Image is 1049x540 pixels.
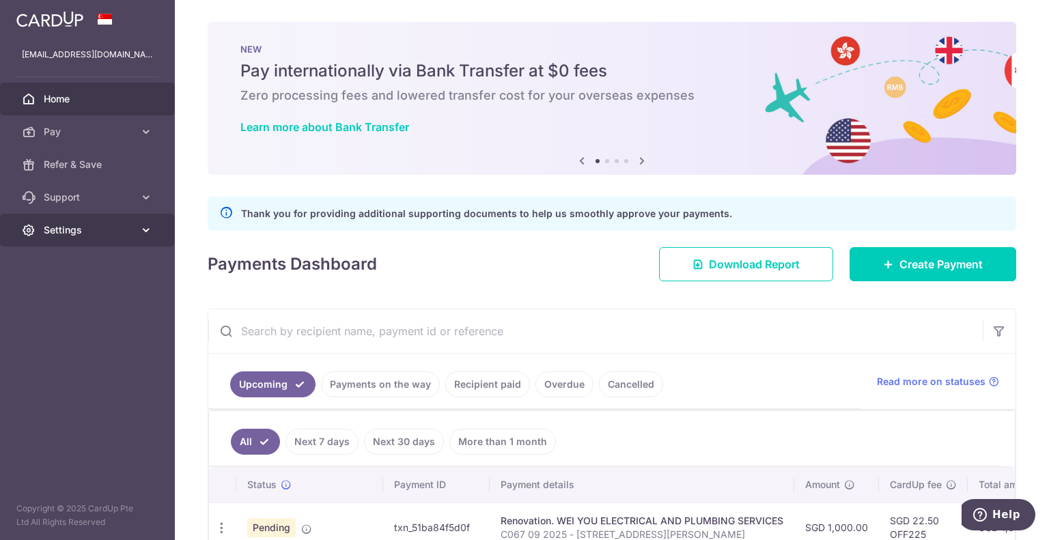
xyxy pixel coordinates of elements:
[449,429,556,455] a: More than 1 month
[240,87,983,104] h6: Zero processing fees and lowered transfer cost for your overseas expenses
[247,518,296,537] span: Pending
[285,429,359,455] a: Next 7 days
[501,514,783,528] div: Renovation. WEI YOU ELECTRICAL AND PLUMBING SERVICES
[659,247,833,281] a: Download Report
[240,44,983,55] p: NEW
[877,375,999,388] a: Read more on statuses
[709,256,800,272] span: Download Report
[364,429,444,455] a: Next 30 days
[890,478,942,492] span: CardUp fee
[877,375,985,388] span: Read more on statuses
[44,190,134,204] span: Support
[490,467,794,502] th: Payment details
[44,158,134,171] span: Refer & Save
[445,371,530,397] a: Recipient paid
[383,467,490,502] th: Payment ID
[805,478,840,492] span: Amount
[979,478,1024,492] span: Total amt.
[231,429,280,455] a: All
[208,309,983,353] input: Search by recipient name, payment id or reference
[44,92,134,106] span: Home
[44,223,134,237] span: Settings
[208,252,377,276] h4: Payments Dashboard
[44,125,134,139] span: Pay
[962,499,1035,533] iframe: Opens a widget where you can find more information
[899,256,983,272] span: Create Payment
[321,371,440,397] a: Payments on the way
[599,371,663,397] a: Cancelled
[230,371,316,397] a: Upcoming
[850,247,1016,281] a: Create Payment
[247,478,277,492] span: Status
[240,120,409,134] a: Learn more about Bank Transfer
[208,22,1016,175] img: Bank transfer banner
[16,11,83,27] img: CardUp
[240,60,983,82] h5: Pay internationally via Bank Transfer at $0 fees
[241,205,732,222] p: Thank you for providing additional supporting documents to help us smoothly approve your payments.
[535,371,593,397] a: Overdue
[22,48,153,61] p: [EMAIL_ADDRESS][DOMAIN_NAME]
